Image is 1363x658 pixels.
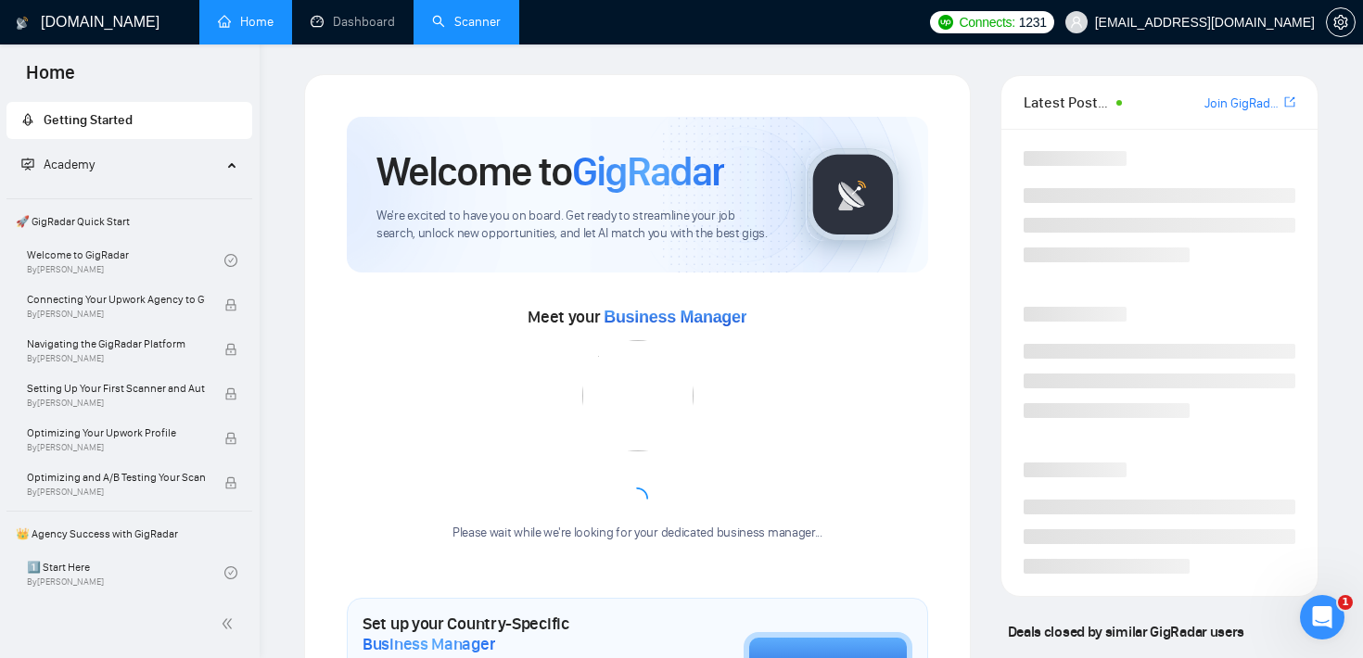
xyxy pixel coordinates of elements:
[27,309,205,320] span: By [PERSON_NAME]
[441,525,834,542] div: Please wait while we're looking for your dedicated business manager...
[44,112,133,128] span: Getting Started
[27,240,224,281] a: Welcome to GigRadarBy[PERSON_NAME]
[1326,15,1356,30] a: setting
[582,340,694,451] img: error
[21,157,95,172] span: Academy
[224,432,237,445] span: lock
[604,308,746,326] span: Business Manager
[432,14,501,30] a: searchScanner
[363,614,651,654] h1: Set up your Country-Specific
[363,634,495,654] span: Business Manager
[1326,7,1356,37] button: setting
[1284,95,1295,109] span: export
[572,146,724,196] span: GigRadar
[959,12,1014,32] span: Connects:
[1019,12,1047,32] span: 1231
[11,59,90,98] span: Home
[528,307,746,327] span: Meet your
[1204,94,1280,114] a: Join GigRadar Slack Community
[1300,595,1344,639] iframe: Intercom live chat
[27,379,205,398] span: Setting Up Your First Scanner and Auto-Bidder
[27,468,205,487] span: Optimizing and A/B Testing Your Scanner for Better Results
[6,102,252,139] li: Getting Started
[224,298,237,311] span: lock
[218,14,274,30] a: homeHome
[224,387,237,400] span: lock
[1070,16,1083,29] span: user
[376,146,724,196] h1: Welcome to
[44,157,95,172] span: Academy
[27,442,205,453] span: By [PERSON_NAME]
[1024,91,1112,114] span: Latest Posts from the GigRadar Community
[224,476,237,489] span: lock
[27,552,224,593] a: 1️⃣ Start HereBy[PERSON_NAME]
[224,254,237,267] span: check-circle
[807,148,899,241] img: gigradar-logo.png
[311,14,395,30] a: dashboardDashboard
[1284,94,1295,111] a: export
[224,343,237,356] span: lock
[8,203,250,240] span: 🚀 GigRadar Quick Start
[27,487,205,498] span: By [PERSON_NAME]
[21,113,34,126] span: rocket
[27,424,205,442] span: Optimizing Your Upwork Profile
[1327,15,1355,30] span: setting
[622,485,652,514] span: loading
[27,353,205,364] span: By [PERSON_NAME]
[8,515,250,552] span: 👑 Agency Success with GigRadar
[1338,595,1353,610] span: 1
[221,614,239,633] span: double-left
[938,15,953,30] img: upwork-logo.png
[27,335,205,353] span: Navigating the GigRadar Platform
[1000,615,1252,648] span: Deals closed by similar GigRadar users
[376,208,776,243] span: We're excited to have you on board. Get ready to streamline your job search, unlock new opportuni...
[27,290,205,309] span: Connecting Your Upwork Agency to GigRadar
[27,398,205,409] span: By [PERSON_NAME]
[16,8,29,38] img: logo
[21,158,34,171] span: fund-projection-screen
[224,566,237,579] span: check-circle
